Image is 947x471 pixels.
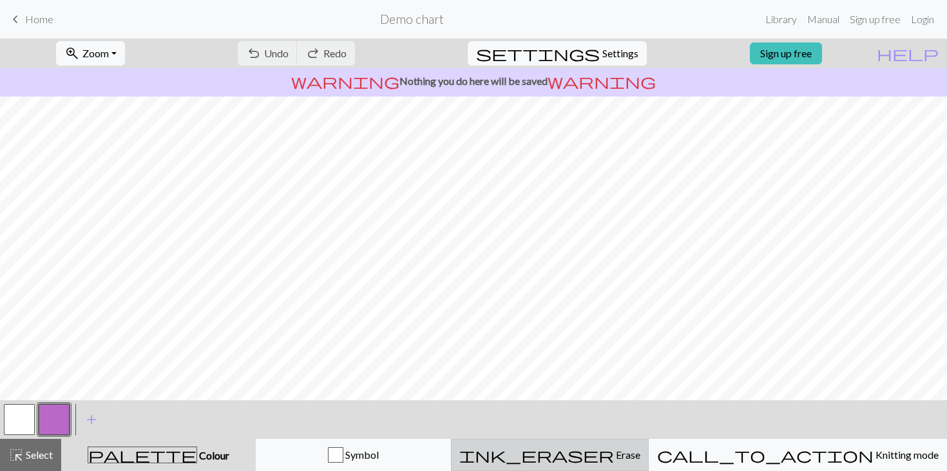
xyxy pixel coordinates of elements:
span: palette [88,446,196,464]
span: ink_eraser [459,446,614,464]
a: Sign up free [750,42,822,64]
i: Settings [476,46,600,61]
span: Zoom [82,47,109,59]
span: Symbol [343,448,379,461]
a: Sign up free [845,6,906,32]
span: highlight_alt [8,446,24,464]
button: Zoom [56,41,125,66]
p: Nothing you do here will be saved [5,73,942,89]
span: Select [24,448,53,461]
h2: Demo chart [380,12,444,26]
button: Symbol [256,439,451,471]
span: add [84,411,99,429]
span: warning [548,72,656,90]
span: keyboard_arrow_left [8,10,23,28]
span: settings [476,44,600,62]
button: Knitting mode [649,439,947,471]
span: Settings [602,46,638,61]
a: Login [906,6,939,32]
a: Library [760,6,802,32]
span: call_to_action [657,446,874,464]
span: warning [291,72,399,90]
span: Home [25,13,53,25]
span: help [877,44,939,62]
a: Home [8,8,53,30]
button: SettingsSettings [468,41,647,66]
span: Knitting mode [874,448,939,461]
button: Erase [451,439,649,471]
span: Colour [197,449,229,461]
button: Colour [61,439,256,471]
span: zoom_in [64,44,80,62]
a: Manual [802,6,845,32]
span: Erase [614,448,640,461]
